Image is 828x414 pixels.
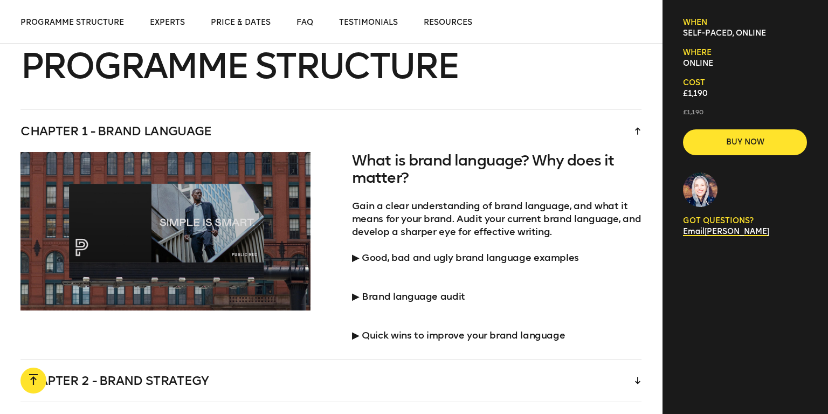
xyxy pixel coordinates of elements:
[683,88,807,99] p: £1,190
[683,216,807,226] p: GOT QUESTIONS?
[352,316,642,342] p: ▶︎ Quick wins to improve your brand language
[700,137,790,148] span: BUY NOW
[352,152,642,187] h4: What is brand language? Why does it matter?
[683,47,807,58] h6: Where
[20,18,124,27] span: Programme Structure
[20,360,641,402] div: Chapter 2 - Brand strategy
[211,18,271,27] span: Price & Dates
[683,108,807,116] p: £1,190
[150,18,185,27] span: Experts
[20,110,641,152] div: Chapter 1 - Brand language
[683,129,807,155] a: BUY NOW
[296,18,313,27] span: FAQ
[20,45,459,87] span: Programme Structure
[424,18,472,27] span: Resources
[683,17,807,28] h6: When
[683,227,769,236] a: Email[PERSON_NAME]
[352,199,642,238] p: Gain a clear understanding of brand language, and what it means for your brand. Audit your curren...
[352,277,642,303] p: ▶︎ Brand language audit
[683,58,807,69] p: Online
[683,28,807,39] p: Self-paced, Online
[352,251,642,264] p: ▶︎ Good, bad and ugly brand language examples
[683,78,807,88] h6: Cost
[339,18,398,27] span: Testimonials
